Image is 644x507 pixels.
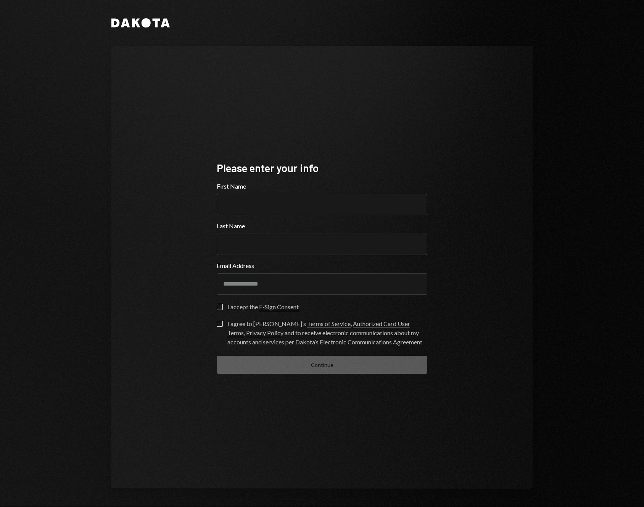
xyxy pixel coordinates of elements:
[217,304,223,310] button: I accept the E-Sign Consent
[217,261,427,270] label: Email Address
[227,320,410,337] a: Authorized Card User Terms
[307,320,351,328] a: Terms of Service
[217,161,427,176] div: Please enter your info
[227,302,299,312] div: I accept the
[217,321,223,327] button: I agree to [PERSON_NAME]’s Terms of Service, Authorized Card User Terms, Privacy Policy and to re...
[217,221,427,231] label: Last Name
[259,303,299,311] a: E-Sign Consent
[227,319,427,347] div: I agree to [PERSON_NAME]’s , , and to receive electronic communications about my accounts and ser...
[246,329,283,337] a: Privacy Policy
[217,182,427,191] label: First Name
